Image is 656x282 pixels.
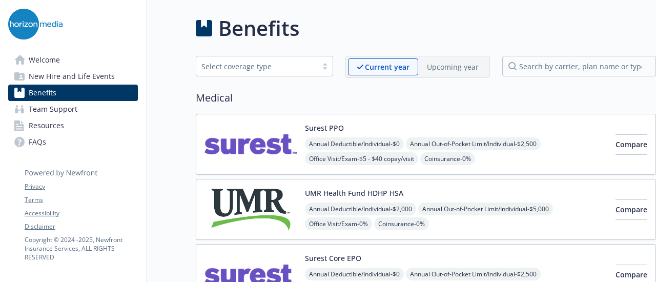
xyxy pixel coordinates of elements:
[8,101,138,117] a: Team Support
[25,195,137,205] a: Terms
[218,13,299,44] h1: Benefits
[305,217,372,230] span: Office Visit/Exam - 0%
[29,101,77,117] span: Team Support
[305,268,404,280] span: Annual Deductible/Individual - $0
[8,68,138,85] a: New Hire and Life Events
[305,203,416,215] span: Annual Deductible/Individual - $2,000
[204,123,297,166] img: Surest carrier logo
[420,152,475,165] span: Coinsurance - 0%
[25,209,137,218] a: Accessibility
[8,134,138,150] a: FAQs
[29,68,115,85] span: New Hire and Life Events
[201,61,312,72] div: Select coverage type
[305,123,344,133] button: Surest PPO
[8,85,138,101] a: Benefits
[204,188,297,231] img: UMR carrier logo
[8,117,138,134] a: Resources
[25,235,137,261] p: Copyright © 2024 - 2025 , Newfront Insurance Services, ALL RIGHTS RESERVED
[305,152,418,165] span: Office Visit/Exam - $5 - $40 copay/visit
[427,62,479,72] p: Upcoming year
[25,222,137,231] a: Disclaimer
[305,253,361,264] button: Surest Core EPO
[29,85,56,101] span: Benefits
[406,268,541,280] span: Annual Out-of-Pocket Limit/Individual - $2,500
[406,137,541,150] span: Annual Out-of-Pocket Limit/Individual - $2,500
[616,134,647,155] button: Compare
[616,205,647,214] span: Compare
[25,182,137,191] a: Privacy
[305,137,404,150] span: Annual Deductible/Individual - $0
[616,270,647,279] span: Compare
[418,203,553,215] span: Annual Out-of-Pocket Limit/Individual - $5,000
[305,188,403,198] button: UMR Health Fund HDHP HSA
[616,139,647,149] span: Compare
[616,199,647,220] button: Compare
[374,217,429,230] span: Coinsurance - 0%
[29,52,60,68] span: Welcome
[8,52,138,68] a: Welcome
[365,62,409,72] p: Current year
[29,134,46,150] span: FAQs
[502,56,656,76] input: search by carrier, plan name or type
[196,90,656,106] h2: Medical
[29,117,64,134] span: Resources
